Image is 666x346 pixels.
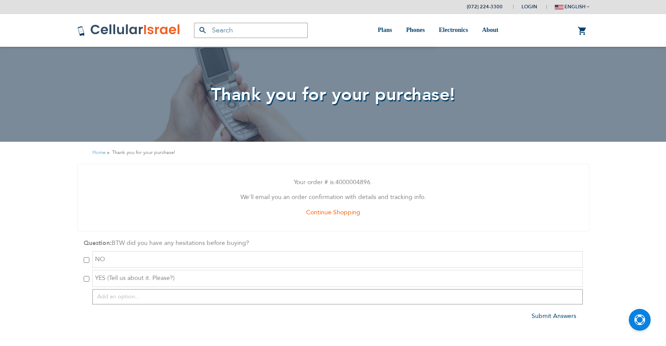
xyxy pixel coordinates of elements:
[92,149,106,156] a: Home
[95,255,105,263] span: NO
[77,24,181,37] img: Cellular Israel Logo
[112,148,175,157] strong: Thank you for your purchase!
[84,239,112,247] strong: Question:
[335,178,370,186] span: 4000004896
[532,312,576,320] a: Submit Answers
[467,3,503,10] a: (072) 224-3300
[439,27,468,33] span: Electronics
[522,3,537,10] span: Login
[95,274,175,282] span: YES (Tell us about it. Please?)
[482,27,498,33] span: About
[555,0,589,13] button: english
[92,289,583,304] input: Add an option...
[378,14,392,47] a: Plans
[439,14,468,47] a: Electronics
[211,83,455,107] span: Thank you for your purchase!
[482,14,498,47] a: About
[378,27,392,33] span: Plans
[84,177,582,188] p: Your order # is: .
[84,192,582,203] p: We'll email you an order confirmation with details and tracking info.
[112,239,249,247] span: BTW did you have any hesitations before buying?
[555,5,564,10] img: english
[406,27,425,33] span: Phones
[406,14,425,47] a: Phones
[194,23,308,38] input: Search
[306,208,360,217] a: Continue Shopping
